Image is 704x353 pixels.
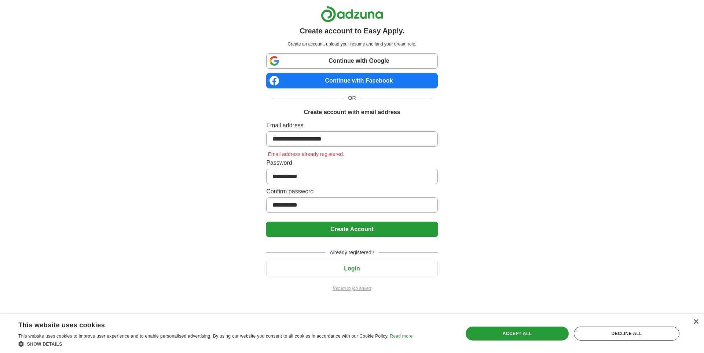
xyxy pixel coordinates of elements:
label: Email address [266,121,437,130]
a: Continue with Facebook [266,73,437,88]
div: Decline all [574,327,679,341]
img: Adzuna logo [321,6,383,22]
p: Create an account, upload your resume and land your dream role. [268,41,436,47]
a: Login [266,265,437,272]
span: Email address already registered. [266,151,346,157]
div: Show details [18,340,412,347]
h1: Create account to Easy Apply. [300,25,404,36]
span: OR [344,94,360,102]
h1: Create account with email address [304,108,400,117]
a: Continue with Google [266,53,437,69]
label: Password [266,159,437,167]
div: Accept all [466,327,569,341]
div: This website uses cookies [18,319,394,330]
a: Read more, opens a new window [390,334,412,339]
button: Create Account [266,222,437,237]
span: Already registered? [325,249,378,256]
a: Return to job advert [266,285,437,292]
div: Close [693,319,698,325]
button: Login [266,261,437,276]
label: Confirm password [266,187,437,196]
span: Show details [27,342,62,347]
span: This website uses cookies to improve user experience and to enable personalised advertising. By u... [18,334,389,339]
